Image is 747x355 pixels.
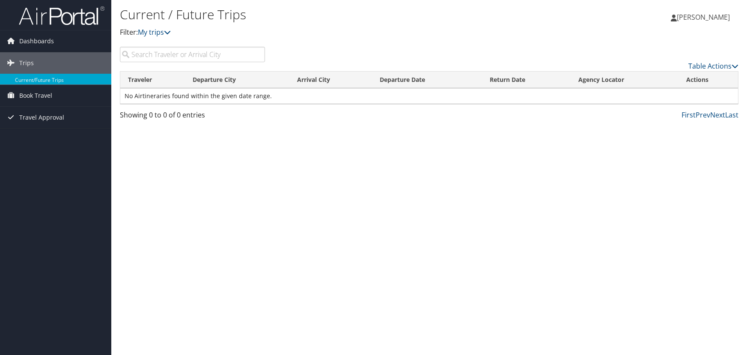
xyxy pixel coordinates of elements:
[725,110,738,120] a: Last
[677,12,730,22] span: [PERSON_NAME]
[682,110,696,120] a: First
[19,85,52,106] span: Book Travel
[19,107,64,128] span: Travel Approval
[19,6,104,26] img: airportal-logo.png
[688,61,738,71] a: Table Actions
[19,52,34,74] span: Trips
[671,4,738,30] a: [PERSON_NAME]
[120,6,532,24] h1: Current / Future Trips
[185,72,289,88] th: Departure City: activate to sort column ascending
[571,72,679,88] th: Agency Locator: activate to sort column ascending
[138,27,171,37] a: My trips
[679,72,738,88] th: Actions
[120,47,265,62] input: Search Traveler or Arrival City
[372,72,482,88] th: Departure Date: activate to sort column descending
[710,110,725,120] a: Next
[19,30,54,52] span: Dashboards
[289,72,372,88] th: Arrival City: activate to sort column ascending
[482,72,571,88] th: Return Date: activate to sort column ascending
[120,72,185,88] th: Traveler: activate to sort column ascending
[696,110,710,120] a: Prev
[120,110,265,124] div: Showing 0 to 0 of 0 entries
[120,27,532,38] p: Filter:
[120,88,738,104] td: No Airtineraries found within the given date range.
